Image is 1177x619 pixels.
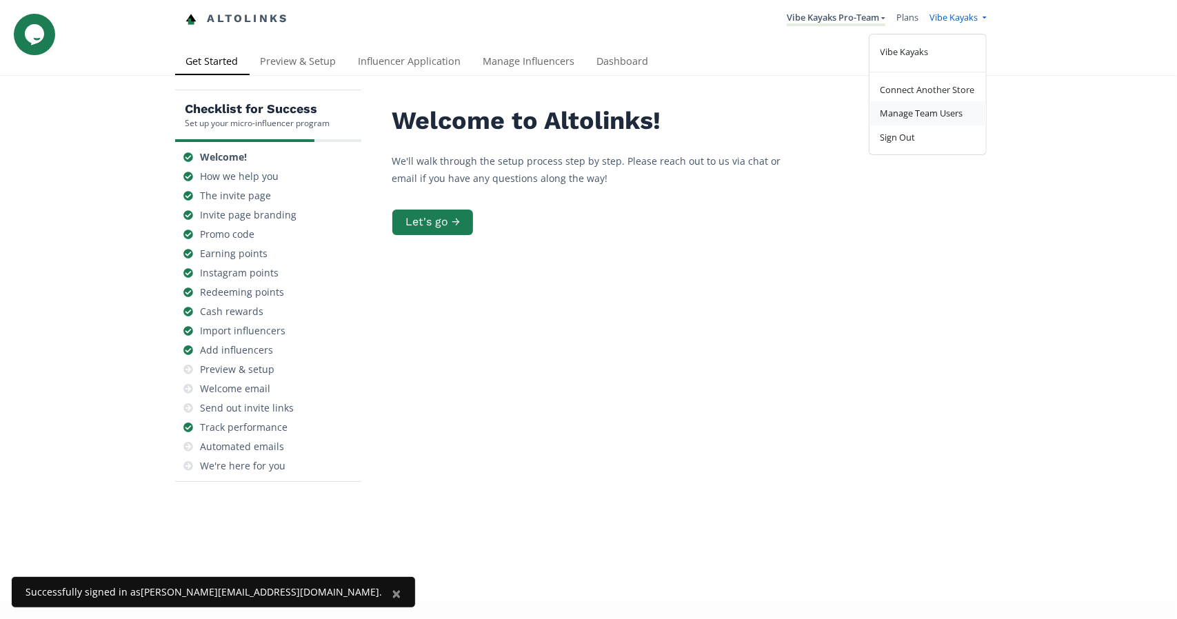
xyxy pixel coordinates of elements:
[201,285,285,299] div: Redeeming points
[185,101,330,117] h5: Checklist for Success
[392,210,473,235] button: Let's go →
[26,585,382,599] div: Successfully signed in as [PERSON_NAME][EMAIL_ADDRESS][DOMAIN_NAME] .
[201,440,285,454] div: Automated emails
[392,582,401,605] span: ×
[201,227,255,241] div: Promo code
[201,382,271,396] div: Welcome email
[250,49,348,77] a: Preview & Setup
[175,49,250,77] a: Get Started
[201,247,268,261] div: Earning points
[586,49,660,77] a: Dashboard
[472,49,586,77] a: Manage Influencers
[185,8,289,30] a: Altolinks
[787,11,885,26] a: Vibe Kayaks Pro-Team
[185,117,330,129] div: Set up your micro-influencer program
[201,459,286,473] div: We're here for you
[201,208,297,222] div: Invite page branding
[881,45,929,58] span: Vibe Kayaks
[869,40,986,67] a: Vibe Kayaks
[201,324,286,338] div: Import influencers
[392,107,806,135] h2: Welcome to Altolinks!
[929,11,978,23] span: Vibe Kayaks
[14,14,58,55] iframe: chat widget
[929,11,986,27] a: Vibe Kayaks
[869,101,986,125] a: Manage Team Users
[185,14,197,25] img: favicon-32x32.png
[348,49,472,77] a: Influencer Application
[869,34,987,155] div: Vibe Kayaks
[201,150,248,164] div: Welcome!
[201,305,264,318] div: Cash rewards
[201,189,272,203] div: The invite page
[201,420,288,434] div: Track performance
[869,78,986,101] a: Connect Another Store
[201,266,279,280] div: Instagram points
[201,401,294,415] div: Send out invite links
[201,363,275,376] div: Preview & setup
[378,577,415,610] button: Close
[869,125,986,149] a: Sign Out
[896,11,918,23] a: Plans
[201,170,279,183] div: How we help you
[201,343,274,357] div: Add influencers
[392,152,806,187] p: We'll walk through the setup process step by step. Please reach out to us via chat or email if yo...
